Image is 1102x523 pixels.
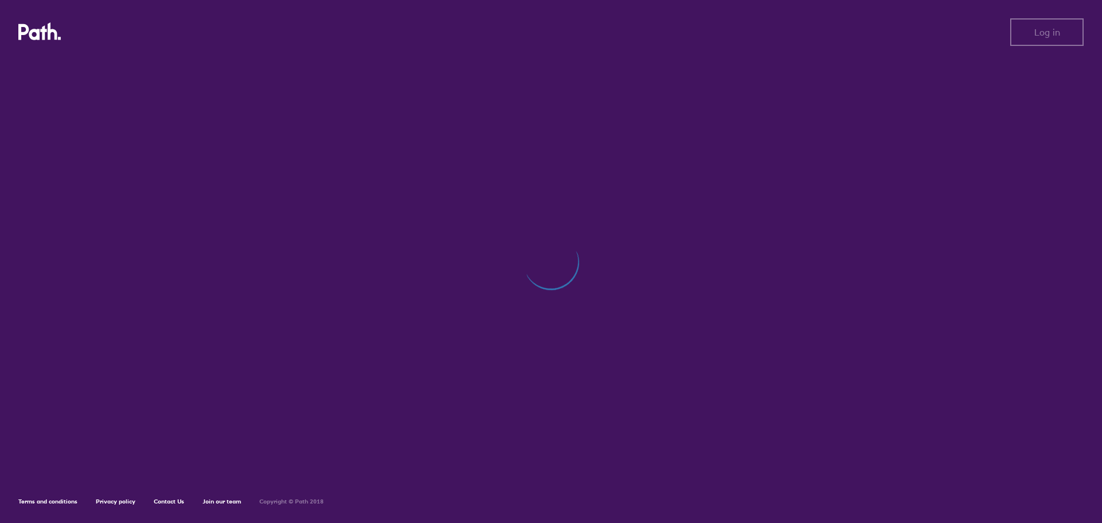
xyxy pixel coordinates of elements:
[1034,27,1060,37] span: Log in
[18,498,77,505] a: Terms and conditions
[154,498,184,505] a: Contact Us
[203,498,241,505] a: Join our team
[1010,18,1084,46] button: Log in
[259,498,324,505] h6: Copyright © Path 2018
[96,498,135,505] a: Privacy policy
